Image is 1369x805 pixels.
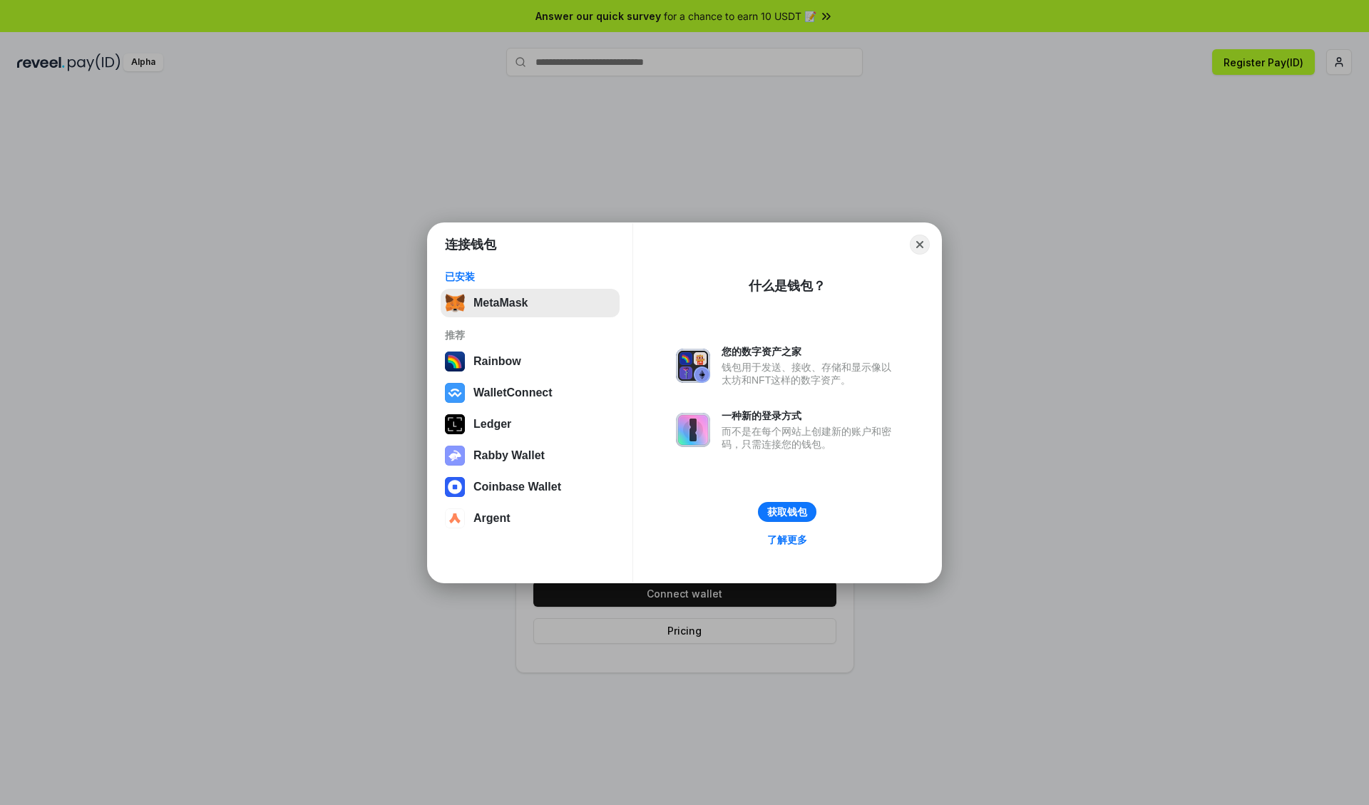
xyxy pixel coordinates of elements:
[441,441,620,470] button: Rabby Wallet
[676,349,710,383] img: svg+xml,%3Csvg%20xmlns%3D%22http%3A%2F%2Fwww.w3.org%2F2000%2Fsvg%22%20fill%3D%22none%22%20viewBox...
[445,508,465,528] img: svg+xml,%3Csvg%20width%3D%2228%22%20height%3D%2228%22%20viewBox%3D%220%200%2028%2028%22%20fill%3D...
[676,413,710,447] img: svg+xml,%3Csvg%20xmlns%3D%22http%3A%2F%2Fwww.w3.org%2F2000%2Fsvg%22%20fill%3D%22none%22%20viewBox...
[445,270,615,283] div: 已安装
[441,347,620,376] button: Rainbow
[445,236,496,253] h1: 连接钱包
[473,418,511,431] div: Ledger
[445,383,465,403] img: svg+xml,%3Csvg%20width%3D%2228%22%20height%3D%2228%22%20viewBox%3D%220%200%2028%2028%22%20fill%3D...
[445,446,465,466] img: svg+xml,%3Csvg%20xmlns%3D%22http%3A%2F%2Fwww.w3.org%2F2000%2Fsvg%22%20fill%3D%22none%22%20viewBox...
[722,425,898,451] div: 而不是在每个网站上创建新的账户和密码，只需连接您的钱包。
[767,533,807,546] div: 了解更多
[473,512,511,525] div: Argent
[473,386,553,399] div: WalletConnect
[722,361,898,386] div: 钱包用于发送、接收、存储和显示像以太坊和NFT这样的数字资产。
[445,352,465,371] img: svg+xml,%3Csvg%20width%3D%22120%22%20height%3D%22120%22%20viewBox%3D%220%200%20120%20120%22%20fil...
[910,235,930,255] button: Close
[473,297,528,309] div: MetaMask
[473,449,545,462] div: Rabby Wallet
[445,293,465,313] img: svg+xml,%3Csvg%20fill%3D%22none%22%20height%3D%2233%22%20viewBox%3D%220%200%2035%2033%22%20width%...
[445,414,465,434] img: svg+xml,%3Csvg%20xmlns%3D%22http%3A%2F%2Fwww.w3.org%2F2000%2Fsvg%22%20width%3D%2228%22%20height%3...
[441,410,620,439] button: Ledger
[722,409,898,422] div: 一种新的登录方式
[445,329,615,342] div: 推荐
[445,477,465,497] img: svg+xml,%3Csvg%20width%3D%2228%22%20height%3D%2228%22%20viewBox%3D%220%200%2028%2028%22%20fill%3D...
[722,345,898,358] div: 您的数字资产之家
[441,504,620,533] button: Argent
[441,289,620,317] button: MetaMask
[473,355,521,368] div: Rainbow
[758,502,816,522] button: 获取钱包
[473,481,561,493] div: Coinbase Wallet
[759,530,816,549] a: 了解更多
[749,277,826,294] div: 什么是钱包？
[441,379,620,407] button: WalletConnect
[767,506,807,518] div: 获取钱包
[441,473,620,501] button: Coinbase Wallet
